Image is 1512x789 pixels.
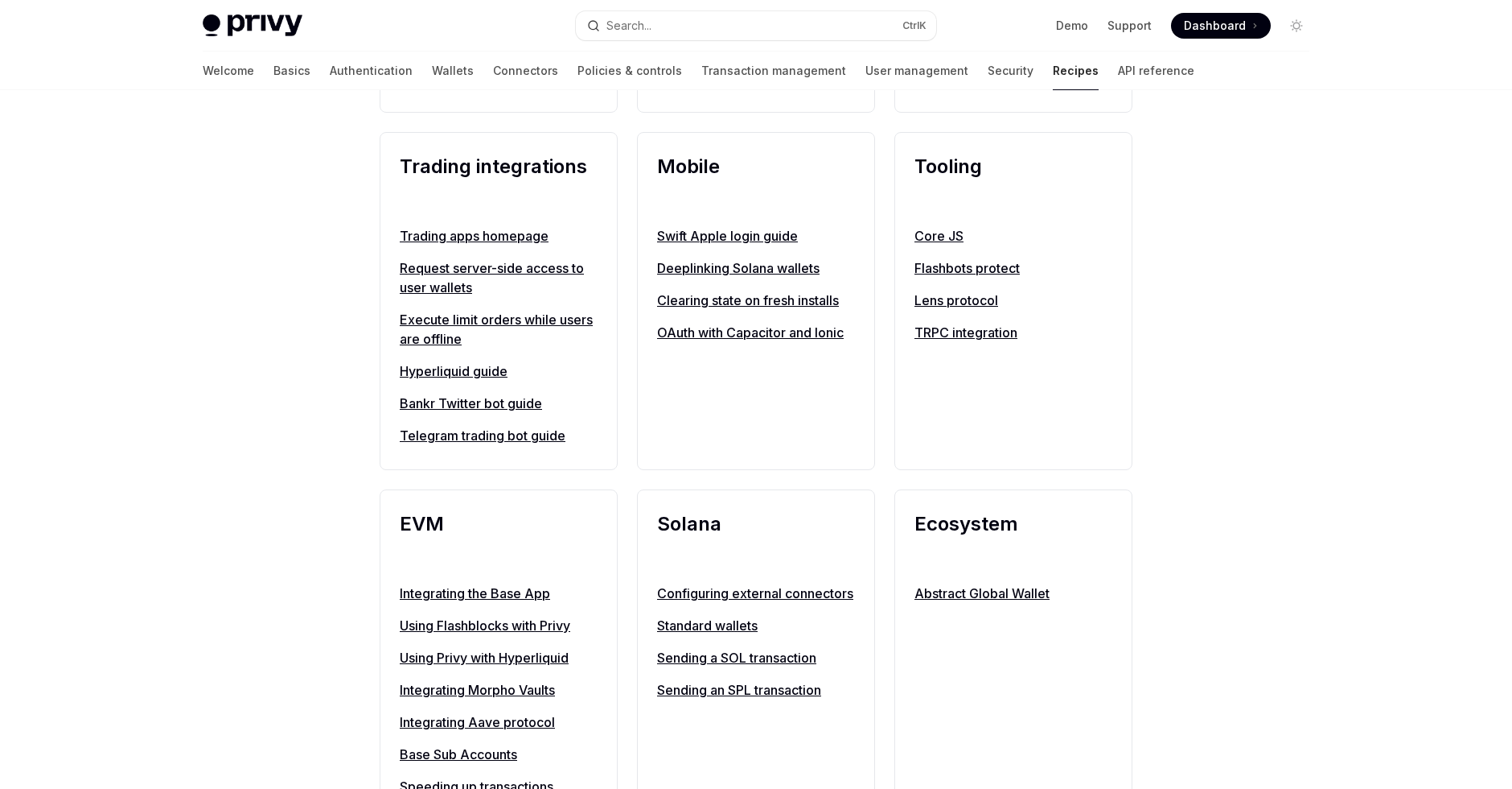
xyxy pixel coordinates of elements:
a: Telegram trading bot guide [400,426,598,445]
h2: Trading integrations [400,152,598,210]
a: Request server-side access to user wallets [400,258,598,297]
a: Using Privy with Hyperliquid [400,648,598,667]
a: Authentication [330,52,413,90]
a: Support [1107,18,1152,34]
a: Transaction management [701,52,846,90]
a: Configuring external connectors [657,584,855,603]
a: Security [988,52,1033,90]
a: Integrating Morpho Vaults [400,680,598,700]
a: Dashboard [1171,13,1271,39]
a: Standard wallets [657,616,855,635]
h2: Ecosystem [914,510,1112,568]
span: Ctrl K [902,19,927,32]
a: Connectors [493,52,558,90]
a: Demo [1056,18,1088,34]
a: Abstract Global Wallet [914,584,1112,603]
div: Search... [606,16,651,35]
a: Execute limit orders while users are offline [400,310,598,349]
a: TRPC integration [914,323,1112,342]
a: Hyperliquid guide [400,361,598,381]
span: Dashboard [1184,18,1246,34]
a: Flashbots protect [914,258,1112,278]
h2: Solana [657,510,855,568]
a: User management [865,52,968,90]
a: Bankr Twitter bot guide [400,394,598,413]
a: Sending a SOL transaction [657,648,855,667]
h2: EVM [400,510,598,568]
a: Clearing state on fresh installs [657,291,855,310]
a: Trading apps homepage [400,226,598,246]
button: Search...CtrlK [576,11,936,40]
a: Swift Apple login guide [657,226,855,246]
a: Recipes [1053,52,1099,90]
a: Wallets [432,52,474,90]
a: Using Flashblocks with Privy [400,616,598,635]
a: Policies & controls [577,52,682,90]
a: Lens protocol [914,291,1112,310]
button: Toggle dark mode [1284,13,1309,39]
a: Welcome [203,52,254,90]
img: light logo [203,14,302,37]
a: API reference [1118,52,1194,90]
h2: Tooling [914,152,1112,210]
a: Integrating Aave protocol [400,713,598,732]
a: Deeplinking Solana wallets [657,258,855,278]
a: Core JS [914,226,1112,246]
a: OAuth with Capacitor and Ionic [657,323,855,342]
a: Integrating the Base App [400,584,598,603]
a: Sending an SPL transaction [657,680,855,700]
h2: Mobile [657,152,855,210]
a: Basics [273,52,310,90]
a: Base Sub Accounts [400,745,598,764]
